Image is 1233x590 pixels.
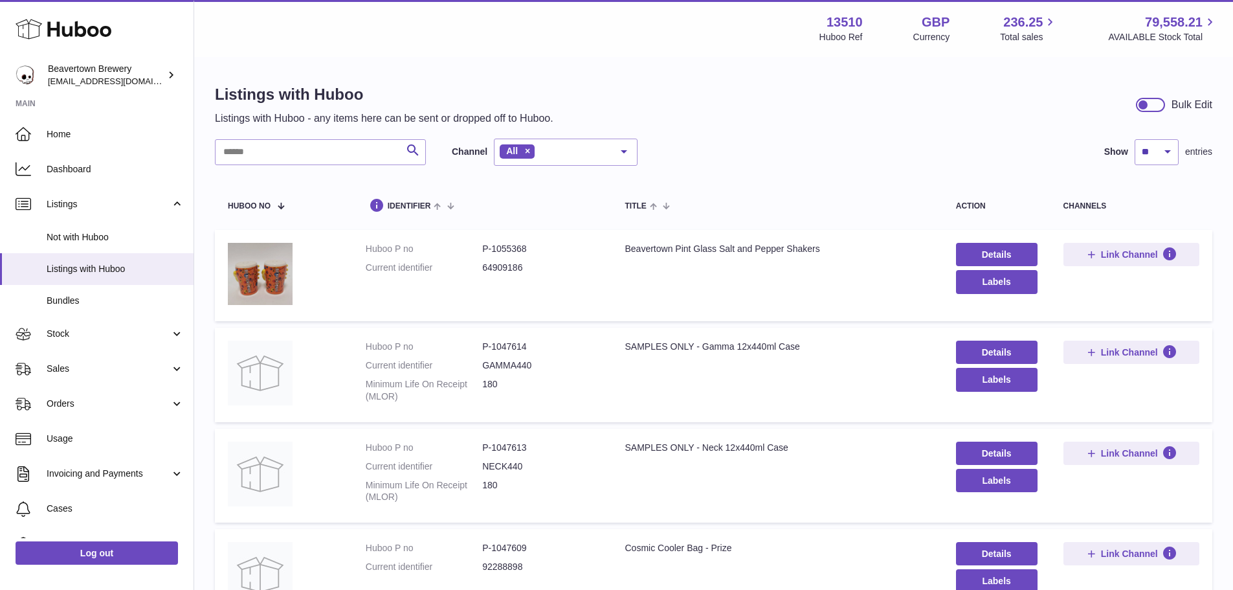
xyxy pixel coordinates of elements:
dd: 64909186 [482,262,599,274]
h1: Listings with Huboo [215,84,553,105]
dt: Minimum Life On Receipt (MLOR) [366,479,482,504]
a: Details [956,341,1038,364]
span: 79,558.21 [1145,14,1203,31]
span: Huboo no [228,202,271,210]
button: Labels [956,368,1038,391]
div: Huboo Ref [819,31,863,43]
dt: Minimum Life On Receipt (MLOR) [366,378,482,403]
div: action [956,202,1038,210]
span: Bundles [47,295,184,307]
span: [EMAIL_ADDRESS][DOMAIN_NAME] [48,76,190,86]
button: Link Channel [1063,442,1199,465]
div: Cosmic Cooler Bag - Prize [625,542,929,554]
button: Link Channel [1063,243,1199,266]
dt: Current identifier [366,359,482,372]
span: Link Channel [1101,548,1158,560]
a: Details [956,442,1038,465]
dt: Huboo P no [366,442,482,454]
img: SAMPLES ONLY - Gamma 12x440ml Case [228,341,293,405]
dd: P-1047609 [482,542,599,554]
span: title [625,202,646,210]
img: internalAdmin-13510@internal.huboo.com [16,65,35,85]
span: Not with Huboo [47,231,184,244]
dd: NECK440 [482,460,599,473]
img: SAMPLES ONLY - Neck 12x440ml Case [228,442,293,506]
p: Listings with Huboo - any items here can be sent or dropped off to Huboo. [215,111,553,126]
div: channels [1063,202,1199,210]
div: Beavertown Pint Glass Salt and Pepper Shakers [625,243,929,255]
span: Stock [47,328,170,340]
a: 236.25 Total sales [1000,14,1058,43]
span: Total sales [1000,31,1058,43]
span: AVAILABLE Stock Total [1108,31,1217,43]
dd: P-1055368 [482,243,599,255]
span: Usage [47,433,184,445]
div: SAMPLES ONLY - Neck 12x440ml Case [625,442,929,454]
span: Home [47,128,184,141]
dt: Current identifier [366,460,482,473]
button: Link Channel [1063,341,1199,364]
span: identifier [388,202,431,210]
dt: Current identifier [366,262,482,274]
dd: P-1047613 [482,442,599,454]
div: Beavertown Brewery [48,63,164,87]
span: Listings [47,198,170,210]
span: Invoicing and Payments [47,468,170,480]
dd: 180 [482,378,599,403]
span: Orders [47,398,170,410]
label: Channel [452,146,487,158]
dt: Huboo P no [366,243,482,255]
span: Link Channel [1101,448,1158,459]
span: Sales [47,363,170,375]
div: Bulk Edit [1172,98,1212,112]
span: Listings with Huboo [47,263,184,275]
dt: Current identifier [366,561,482,573]
a: Details [956,243,1038,266]
div: Currency [913,31,950,43]
img: Beavertown Pint Glass Salt and Pepper Shakers [228,243,293,305]
strong: GBP [922,14,950,31]
span: All [506,146,518,156]
dd: P-1047614 [482,341,599,353]
button: Labels [956,469,1038,492]
a: Details [956,542,1038,565]
button: Labels [956,270,1038,293]
dt: Huboo P no [366,341,482,353]
dt: Huboo P no [366,542,482,554]
span: Link Channel [1101,249,1158,260]
span: Link Channel [1101,346,1158,358]
dd: 180 [482,479,599,504]
span: Dashboard [47,163,184,176]
dd: 92288898 [482,561,599,573]
dd: GAMMA440 [482,359,599,372]
a: Log out [16,541,178,565]
strong: 13510 [827,14,863,31]
span: Cases [47,503,184,515]
span: entries [1185,146,1212,158]
span: 236.25 [1003,14,1043,31]
button: Link Channel [1063,542,1199,565]
label: Show [1104,146,1128,158]
a: 79,558.21 AVAILABLE Stock Total [1108,14,1217,43]
div: SAMPLES ONLY - Gamma 12x440ml Case [625,341,929,353]
span: Channels [47,538,184,550]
